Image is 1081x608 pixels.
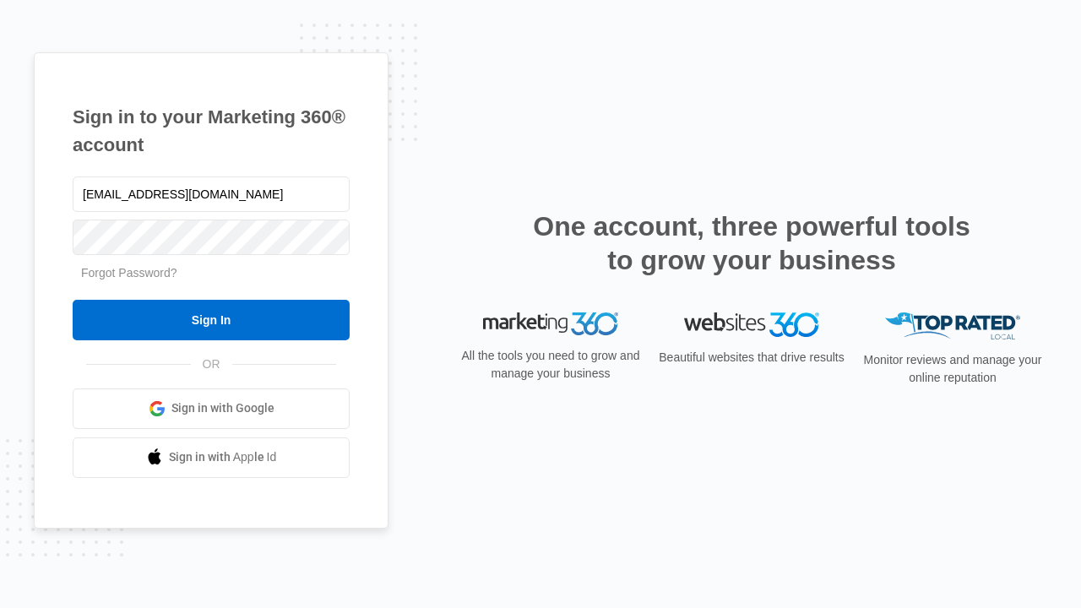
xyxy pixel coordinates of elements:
[171,399,274,417] span: Sign in with Google
[885,312,1020,340] img: Top Rated Local
[81,266,177,280] a: Forgot Password?
[456,347,645,383] p: All the tools you need to grow and manage your business
[73,388,350,429] a: Sign in with Google
[73,437,350,478] a: Sign in with Apple Id
[684,312,819,337] img: Websites 360
[528,209,975,277] h2: One account, three powerful tools to grow your business
[169,448,277,466] span: Sign in with Apple Id
[483,312,618,336] img: Marketing 360
[657,349,846,366] p: Beautiful websites that drive results
[73,103,350,159] h1: Sign in to your Marketing 360® account
[73,176,350,212] input: Email
[858,351,1047,387] p: Monitor reviews and manage your online reputation
[73,300,350,340] input: Sign In
[191,356,232,373] span: OR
